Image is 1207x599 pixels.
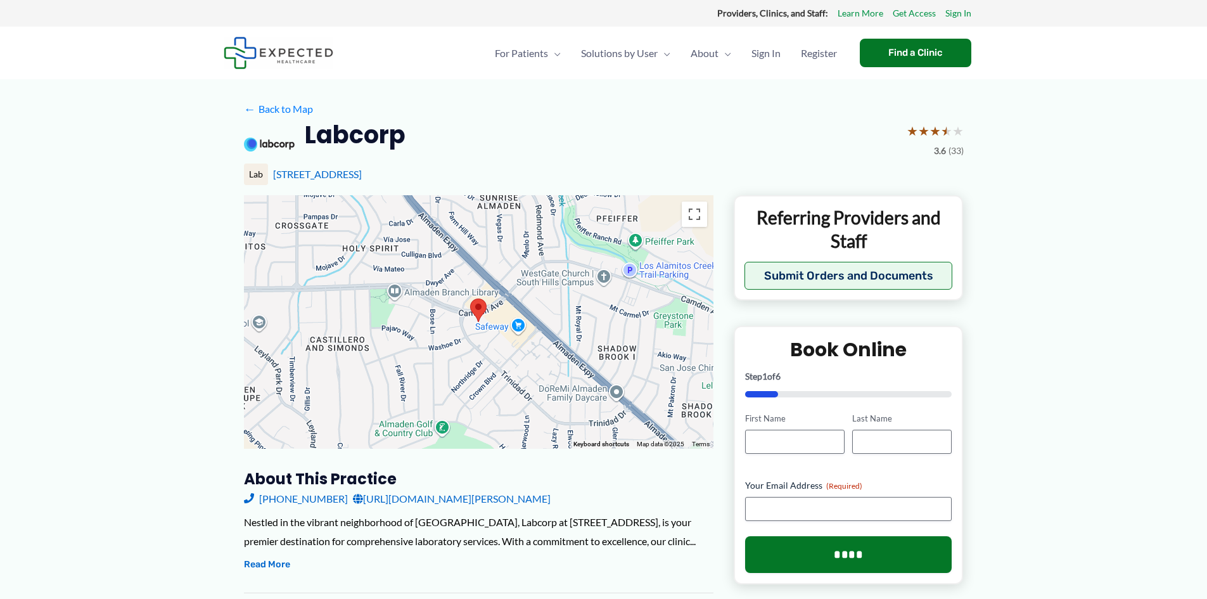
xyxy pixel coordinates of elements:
[776,371,781,382] span: 6
[717,8,828,18] strong: Providers, Clinics, and Staff:
[581,31,658,75] span: Solutions by User
[244,557,290,572] button: Read More
[247,432,289,449] a: Open this area in Google Maps (opens a new window)
[680,31,741,75] a: AboutMenu Toggle
[745,413,845,425] label: First Name
[907,119,918,143] span: ★
[637,441,684,448] span: Map data ©2025
[745,337,952,362] h2: Book Online
[744,206,953,252] p: Referring Providers and Staff
[801,31,837,75] span: Register
[573,440,629,449] button: Keyboard shortcuts
[718,31,731,75] span: Menu Toggle
[945,5,971,22] a: Sign In
[495,31,548,75] span: For Patients
[244,164,268,185] div: Lab
[548,31,561,75] span: Menu Toggle
[224,37,333,69] img: Expected Healthcare Logo - side, dark font, small
[893,5,936,22] a: Get Access
[762,371,767,382] span: 1
[571,31,680,75] a: Solutions by UserMenu Toggle
[941,119,952,143] span: ★
[952,119,964,143] span: ★
[745,479,952,492] label: Your Email Address
[682,202,707,227] button: Toggle fullscreen view
[791,31,847,75] a: Register
[273,168,362,180] a: [STREET_ADDRESS]
[929,119,941,143] span: ★
[353,489,551,508] a: [URL][DOMAIN_NAME][PERSON_NAME]
[852,413,952,425] label: Last Name
[741,31,791,75] a: Sign In
[918,119,929,143] span: ★
[691,31,718,75] span: About
[934,143,946,159] span: 3.6
[860,39,971,67] a: Find a Clinic
[826,481,862,491] span: (Required)
[948,143,964,159] span: (33)
[744,262,953,290] button: Submit Orders and Documents
[838,5,883,22] a: Learn More
[745,372,952,381] p: Step of
[247,432,289,449] img: Google
[751,31,781,75] span: Sign In
[244,489,348,508] a: [PHONE_NUMBER]
[244,469,713,489] h3: About this practice
[692,441,710,448] a: Terms (opens in new tab)
[485,31,571,75] a: For PatientsMenu Toggle
[244,100,313,119] a: ←Back to Map
[244,513,713,550] div: Nestled in the vibrant neighborhood of [GEOGRAPHIC_DATA], Labcorp at [STREET_ADDRESS], is your pr...
[485,31,847,75] nav: Primary Site Navigation
[658,31,670,75] span: Menu Toggle
[305,119,406,150] h2: Labcorp
[244,103,256,115] span: ←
